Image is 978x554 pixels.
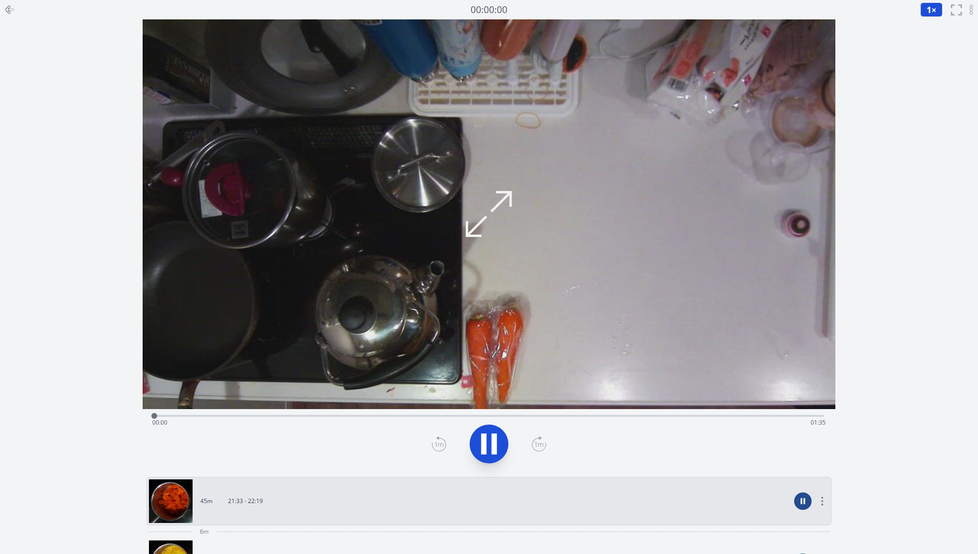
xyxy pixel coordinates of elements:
[927,4,931,16] span: 1
[200,497,212,505] p: 45m
[471,3,507,17] a: 00:00:00
[200,528,209,536] span: 6m
[149,479,193,523] img: 250927123433_thumb.jpeg
[228,497,263,505] p: 21:33 - 22:19
[920,2,943,17] button: 1×
[811,418,826,427] span: 01:35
